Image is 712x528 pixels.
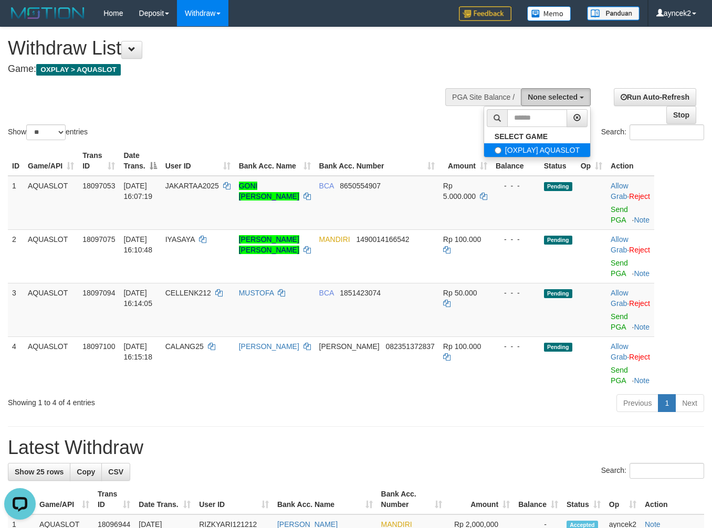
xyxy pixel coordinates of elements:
[8,176,24,230] td: 1
[108,468,123,476] span: CSV
[239,289,274,297] a: MUSTOFA
[315,146,439,176] th: Bank Acc. Number: activate to sort column ascending
[587,6,640,20] img: panduan.png
[606,336,654,390] td: ·
[24,176,78,230] td: AQUASLOT
[527,6,571,21] img: Button%20Memo.svg
[340,182,381,190] span: Copy 8650554907 to clipboard
[8,229,24,283] td: 2
[611,342,629,361] span: ·
[611,366,628,385] a: Send PGA
[82,342,115,351] span: 18097100
[36,64,121,76] span: OXPLAY > AQUASLOT
[577,146,606,176] th: Op: activate to sort column ascending
[319,289,334,297] span: BCA
[443,342,481,351] span: Rp 100.000
[562,484,605,514] th: Status: activate to sort column ascending
[239,182,299,200] a: GONI [PERSON_NAME]
[606,229,654,283] td: ·
[616,394,658,412] a: Previous
[611,289,628,308] a: Allow Grab
[385,342,434,351] span: Copy 082351372837 to clipboard
[4,4,36,36] button: Open LiveChat chat widget
[496,288,536,298] div: - - -
[491,146,540,176] th: Balance
[611,182,629,200] span: ·
[239,235,299,254] a: [PERSON_NAME] [PERSON_NAME]
[165,289,211,297] span: CELLENK212
[675,394,704,412] a: Next
[319,182,334,190] span: BCA
[634,216,650,224] a: Note
[629,246,650,254] a: Reject
[101,463,130,481] a: CSV
[235,146,315,176] th: Bank Acc. Name: activate to sort column ascending
[630,124,704,140] input: Search:
[521,88,591,106] button: None selected
[8,124,88,140] label: Show entries
[544,343,572,352] span: Pending
[443,235,481,244] span: Rp 100.000
[544,289,572,298] span: Pending
[611,205,628,224] a: Send PGA
[123,235,152,254] span: [DATE] 16:10:48
[15,468,64,476] span: Show 25 rows
[82,235,115,244] span: 18097075
[611,259,628,278] a: Send PGA
[319,342,380,351] span: [PERSON_NAME]
[544,182,572,191] span: Pending
[605,484,641,514] th: Op: activate to sort column ascending
[634,376,650,385] a: Note
[165,342,204,351] span: CALANG25
[540,146,577,176] th: Status
[8,393,289,408] div: Showing 1 to 4 of 4 entries
[70,463,102,481] a: Copy
[611,312,628,331] a: Send PGA
[634,323,650,331] a: Note
[611,235,628,254] a: Allow Grab
[611,235,629,254] span: ·
[119,146,161,176] th: Date Trans.: activate to sort column descending
[161,146,235,176] th: User ID: activate to sort column ascending
[606,283,654,336] td: ·
[614,88,696,106] a: Run Auto-Refresh
[35,484,93,514] th: Game/API: activate to sort column ascending
[356,235,409,244] span: Copy 1490014166542 to clipboard
[443,289,477,297] span: Rp 50.000
[629,299,650,308] a: Reject
[484,130,590,143] a: SELECT GAME
[24,336,78,390] td: AQUASLOT
[8,463,70,481] a: Show 25 rows
[82,182,115,190] span: 18097053
[514,484,562,514] th: Balance: activate to sort column ascending
[26,124,66,140] select: Showentries
[134,484,195,514] th: Date Trans.: activate to sort column ascending
[8,146,24,176] th: ID
[496,181,536,191] div: - - -
[484,143,590,157] label: [OXPLAY] AQUASLOT
[239,342,299,351] a: [PERSON_NAME]
[24,229,78,283] td: AQUASLOT
[666,106,696,124] a: Stop
[495,132,548,141] b: SELECT GAME
[446,484,514,514] th: Amount: activate to sort column ascending
[8,64,464,75] h4: Game:
[24,146,78,176] th: Game/API: activate to sort column ascending
[8,38,464,59] h1: Withdraw List
[78,146,119,176] th: Trans ID: activate to sort column ascending
[443,182,476,200] span: Rp 5.000.000
[630,463,704,479] input: Search:
[165,235,195,244] span: IYASAYA
[629,192,650,200] a: Reject
[123,182,152,200] span: [DATE] 16:07:19
[377,484,447,514] th: Bank Acc. Number: activate to sort column ascending
[495,147,501,154] input: [OXPLAY] AQUASLOT
[634,269,650,278] a: Note
[601,124,704,140] label: Search:
[8,283,24,336] td: 3
[340,289,381,297] span: Copy 1851423074 to clipboard
[82,289,115,297] span: 18097094
[601,463,704,479] label: Search:
[93,484,134,514] th: Trans ID: activate to sort column ascending
[606,146,654,176] th: Action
